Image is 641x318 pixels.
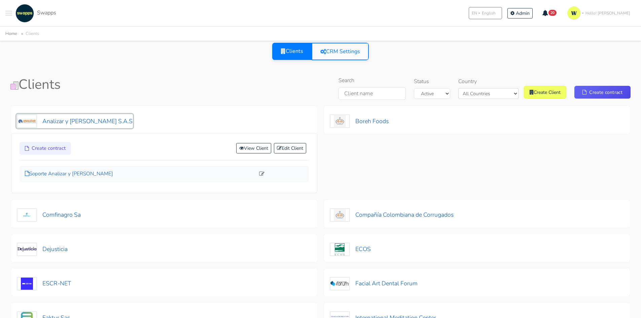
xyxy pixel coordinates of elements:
[339,87,406,100] input: Client name
[17,243,37,256] img: Dejusticia
[32,145,66,152] span: Create contract
[16,277,71,291] button: ESCR-NET
[5,31,17,37] a: Home
[17,277,37,290] img: ESCR-NET
[516,10,530,16] span: Admin
[329,114,389,128] button: Boreh Foods
[329,208,454,222] button: Compañía Colombiana de Corrugados
[15,4,34,23] img: swapps-linkedin-v2.jpg
[272,43,369,60] div: View selector
[507,8,533,19] a: Admin
[567,6,581,20] img: isotipo-3-3e143c57.png
[312,43,369,60] a: CRM Settings
[538,7,561,19] button: 20
[329,242,371,256] button: ECOS
[482,10,496,16] span: English
[548,10,557,16] span: 20
[16,208,81,222] button: Comfinagro Sa
[236,143,271,153] a: View Client
[469,7,502,19] button: ENEnglish
[565,4,636,23] a: Hello! [PERSON_NAME]
[458,77,477,85] label: Country
[414,77,429,85] label: Status
[330,114,350,128] img: Boreh Foods
[37,9,56,16] span: Swapps
[10,81,19,90] img: Clients Icon
[10,76,210,93] h1: Clients
[25,170,255,178] a: Soporte Analizar y [PERSON_NAME]
[524,86,566,99] a: Create Client
[16,114,133,128] button: Analizar y [PERSON_NAME] S.A.S
[330,208,350,222] img: Compañía Colombiana de Corrugados
[272,42,312,60] a: Clients
[339,76,354,84] label: Search
[17,208,37,222] img: Comfinagro Sa
[330,277,350,290] img: Facial Art Dental Forum
[330,243,350,256] img: ECOS
[274,143,306,153] a: Edit Client
[574,86,631,99] a: Create contract
[19,30,39,38] li: Clients
[17,114,37,128] img: Analizar y Lombana S.A.S
[585,10,630,16] span: Hello! [PERSON_NAME]
[14,4,56,23] a: Swapps
[20,142,71,155] a: Create contract
[329,277,418,291] button: Facial Art Dental Forum
[16,242,68,256] button: Dejusticia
